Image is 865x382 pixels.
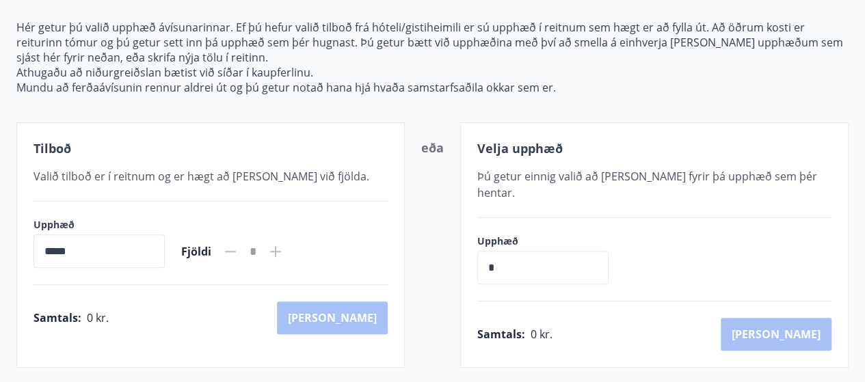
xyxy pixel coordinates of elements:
span: Velja upphæð [477,140,563,156]
label: Upphæð [477,234,622,248]
label: Upphæð [34,218,165,232]
span: Samtals : [34,310,81,325]
span: eða [421,139,444,156]
span: 0 kr. [87,310,109,325]
span: Tilboð [34,140,71,156]
span: Samtals : [477,327,525,342]
span: Þú getur einnig valið að [PERSON_NAME] fyrir þá upphæð sem þér hentar. [477,169,817,200]
span: Valið tilboð er í reitnum og er hægt að [PERSON_NAME] við fjölda. [34,169,369,184]
p: Athugaðu að niðurgreiðslan bætist við síðar í kaupferlinu. [16,65,849,80]
span: Fjöldi [181,244,211,259]
span: 0 kr. [531,327,553,342]
p: Hér getur þú valið upphæð ávísunarinnar. Ef þú hefur valið tilboð frá hóteli/gistiheimili er sú u... [16,20,849,65]
p: Mundu að ferðaávísunin rennur aldrei út og þú getur notað hana hjá hvaða samstarfsaðila okkar sem... [16,80,849,95]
